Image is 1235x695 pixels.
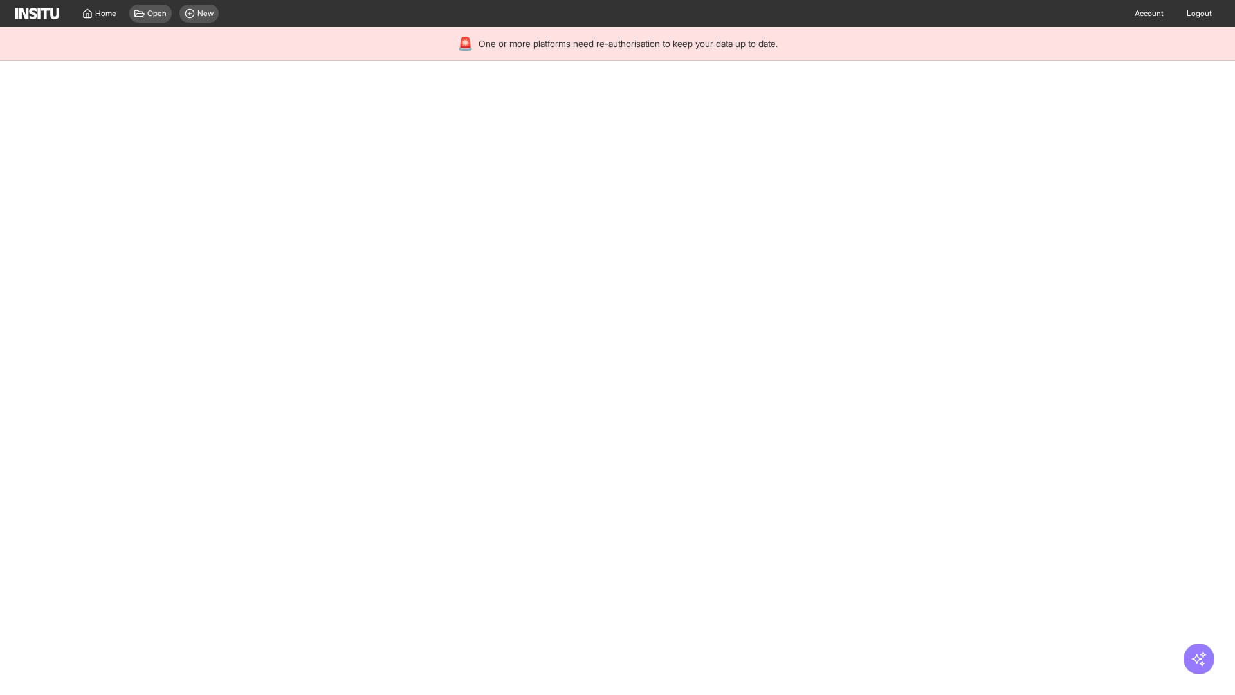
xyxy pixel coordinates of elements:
[95,8,116,19] span: Home
[197,8,214,19] span: New
[457,35,473,53] div: 🚨
[147,8,167,19] span: Open
[15,8,59,19] img: Logo
[479,37,778,50] span: One or more platforms need re-authorisation to keep your data up to date.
